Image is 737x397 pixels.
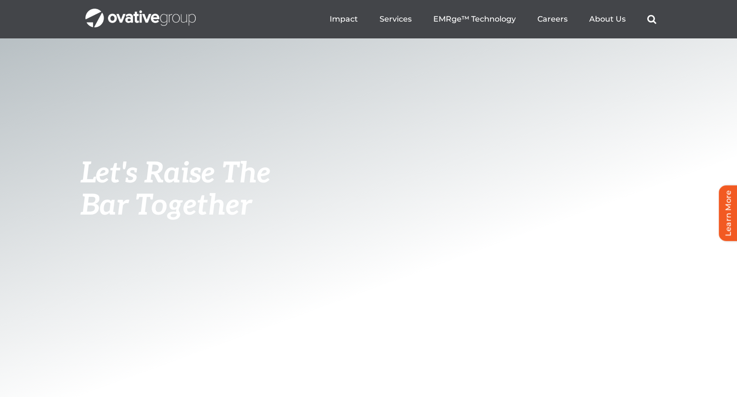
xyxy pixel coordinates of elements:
[647,14,656,24] a: Search
[589,14,626,24] a: About Us
[537,14,568,24] a: Careers
[380,14,412,24] a: Services
[81,156,271,191] span: Let's Raise The
[81,189,251,223] span: Bar Together
[85,8,196,17] a: OG_Full_horizontal_WHT
[433,14,516,24] a: EMRge™ Technology
[330,14,358,24] a: Impact
[330,4,656,35] nav: Menu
